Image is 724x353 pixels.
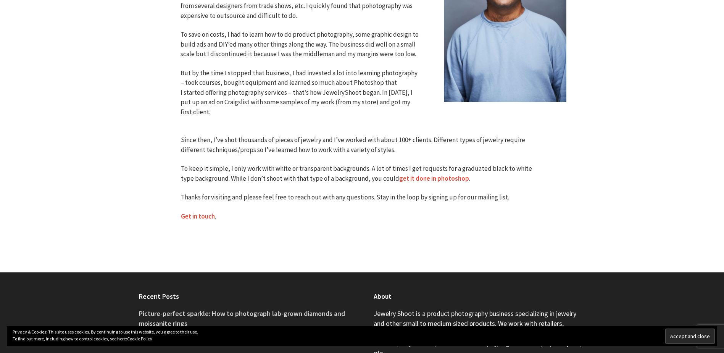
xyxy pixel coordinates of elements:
[399,174,469,183] a: get it done in photoshop
[139,309,345,328] a: Picture-perfect sparkle: How to photograph lab-grown diamonds and moissanite rings
[127,336,152,342] a: Cookie Policy
[181,164,543,183] p: To keep it simple, I only work with white or transparent backgrounds. A lot of times I get reques...
[665,329,715,344] input: Accept and close
[374,291,585,301] h4: About
[7,326,717,346] div: Privacy & Cookies: This site uses cookies. By continuing to use this website, you agree to their ...
[181,68,421,117] p: But by the time I stopped that business, I had invested a lot into learning photography – took co...
[181,135,543,155] p: Since then, I’ve shot thousands of pieces of jewelry and I’ve worked with about 100+ clients. Dif...
[181,30,421,59] p: To save on costs, I had to learn how to do product photography, some graphic design to build ads ...
[139,291,351,301] h4: Recent Posts
[181,212,215,221] a: Get in touch
[181,193,543,202] p: Thanks for visiting and please feel free to reach out with any questions. Stay in the loop by sig...
[181,212,543,222] p: .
